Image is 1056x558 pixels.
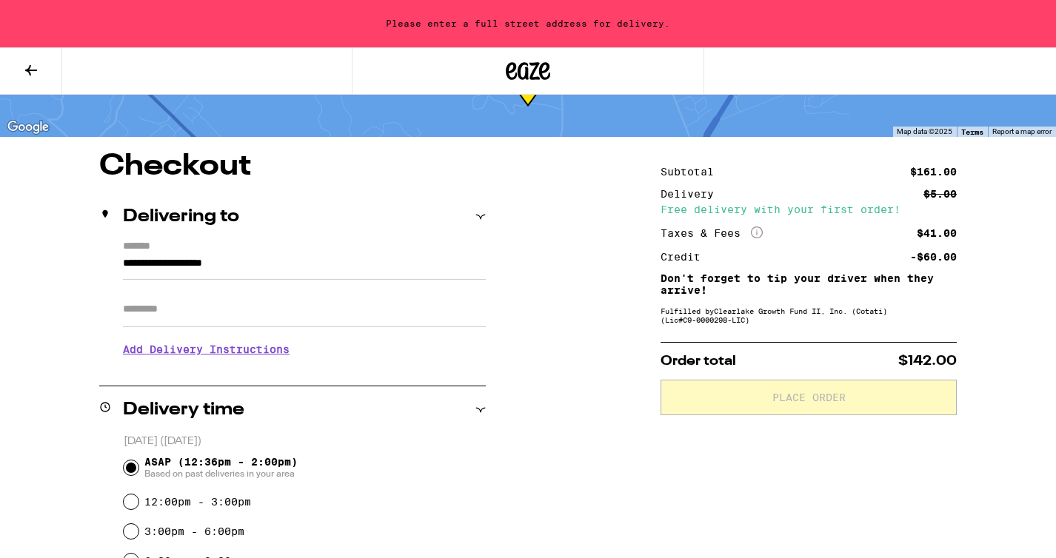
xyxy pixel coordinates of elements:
[772,392,846,403] span: Place Order
[661,189,724,199] div: Delivery
[661,252,711,262] div: Credit
[123,366,486,378] p: We'll contact you at [PHONE_NUMBER] when we arrive
[910,167,957,177] div: $161.00
[661,306,957,324] div: Fulfilled by Clearlake Growth Fund II, Inc. (Cotati) (Lic# C9-0000298-LIC )
[99,152,486,181] h1: Checkout
[144,456,298,480] span: ASAP (12:36pm - 2:00pm)
[961,127,983,136] a: Terms
[923,189,957,199] div: $5.00
[123,208,239,226] h2: Delivering to
[124,434,486,448] p: [DATE] ([DATE])
[144,525,244,537] label: 3:00pm - 6:00pm
[661,354,736,368] span: Order total
[123,332,486,366] h3: Add Delivery Instructions
[898,354,957,368] span: $142.00
[910,252,957,262] div: -$60.00
[123,401,244,419] h2: Delivery time
[661,226,763,240] div: Taxes & Fees
[661,167,724,177] div: Subtotal
[4,118,53,137] img: Google
[9,10,107,22] span: Hi. Need any help?
[917,228,957,238] div: $41.00
[992,127,1052,135] a: Report a map error
[661,272,957,296] p: Don't forget to tip your driver when they arrive!
[661,204,957,215] div: Free delivery with your first order!
[4,118,53,137] a: Open this area in Google Maps (opens a new window)
[144,468,298,480] span: Based on past deliveries in your area
[144,496,251,508] label: 12:00pm - 3:00pm
[897,127,952,135] span: Map data ©2025
[661,380,957,415] button: Place Order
